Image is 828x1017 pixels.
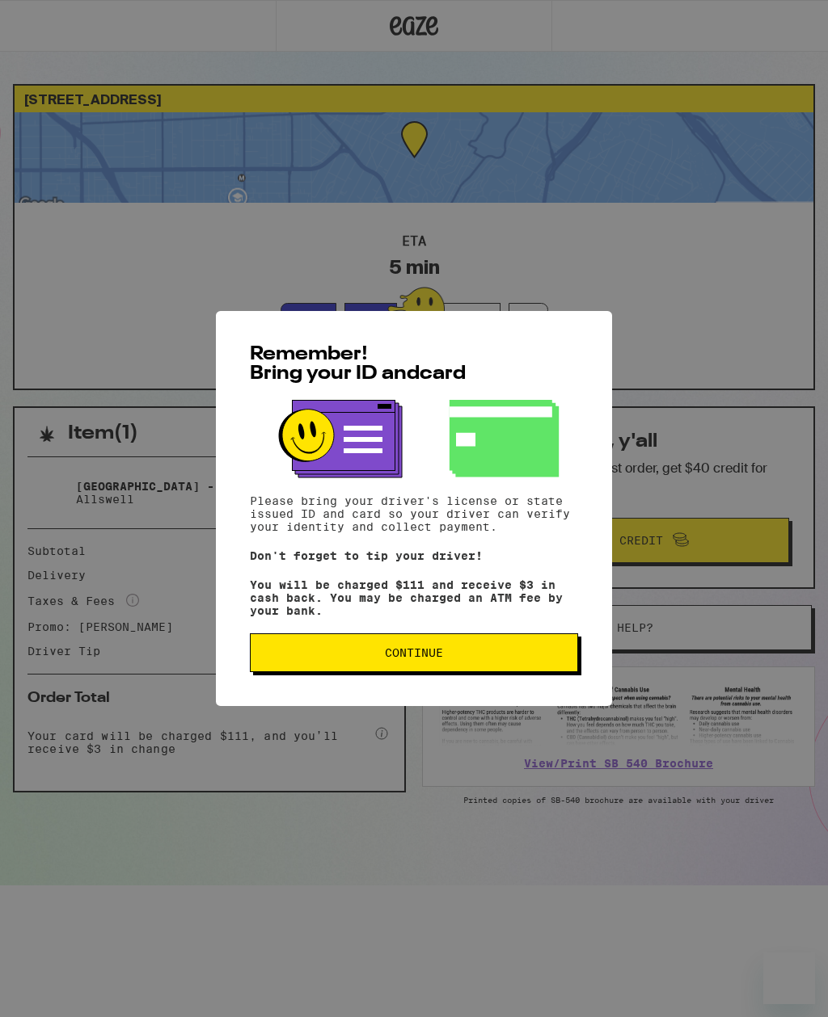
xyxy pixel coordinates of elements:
[763,952,815,1004] iframe: Button to launch messaging window
[250,345,466,384] span: Remember! Bring your ID and card
[250,549,578,562] p: Don't forget to tip your driver!
[250,494,578,533] p: Please bring your driver's license or state issued ID and card so your driver can verify your ide...
[250,578,578,617] p: You will be charged $111 and receive $3 in cash back. You may be charged an ATM fee by your bank.
[385,647,443,658] span: Continue
[250,633,578,672] button: Continue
